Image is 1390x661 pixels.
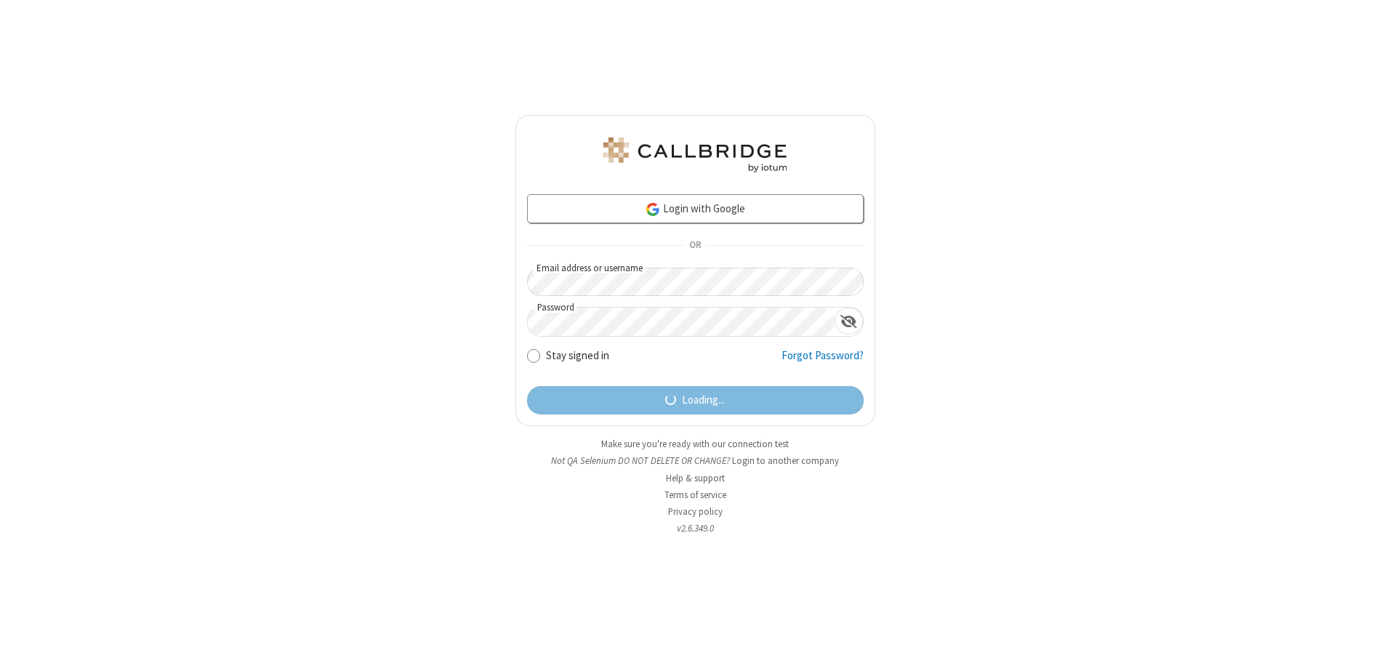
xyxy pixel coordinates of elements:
img: QA Selenium DO NOT DELETE OR CHANGE [600,137,790,172]
button: Login to another company [732,454,839,468]
img: google-icon.png [645,201,661,217]
a: Make sure you're ready with our connection test [601,438,789,450]
button: Loading... [527,386,864,415]
a: Forgot Password? [782,348,864,375]
li: v2.6.349.0 [515,521,875,535]
label: Stay signed in [546,348,609,364]
span: Loading... [682,392,725,409]
a: Help & support [666,472,725,484]
input: Email address or username [527,268,864,296]
a: Login with Google [527,194,864,223]
input: Password [528,308,835,336]
li: Not QA Selenium DO NOT DELETE OR CHANGE? [515,454,875,468]
span: OR [683,236,707,256]
a: Terms of service [664,489,726,501]
a: Privacy policy [668,505,723,518]
div: Show password [835,308,863,334]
